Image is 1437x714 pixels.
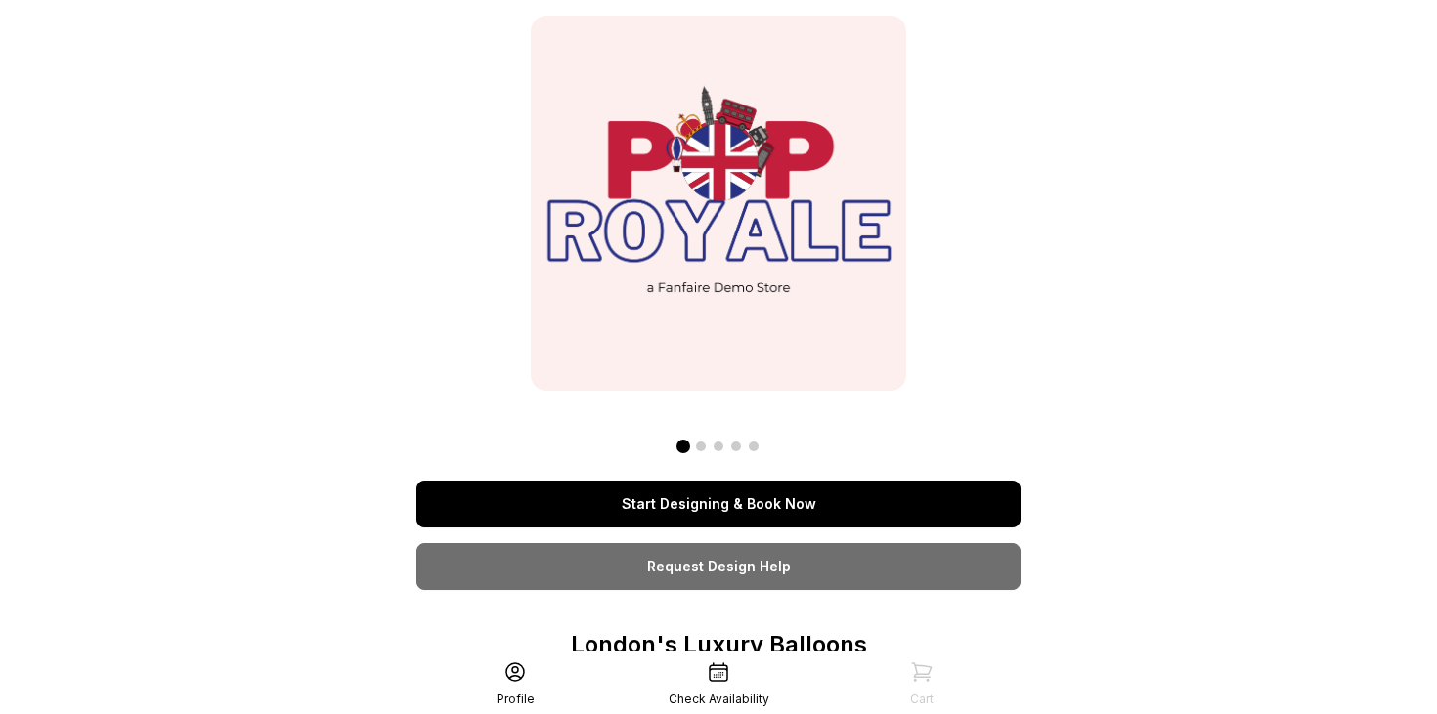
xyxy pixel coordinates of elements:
[416,629,1021,660] p: London's Luxury Balloons
[416,481,1021,527] a: Start Designing & Book Now
[497,692,535,707] div: Profile
[669,692,769,707] div: Check Availability
[416,543,1021,590] a: Request Design Help
[910,692,934,707] div: Cart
